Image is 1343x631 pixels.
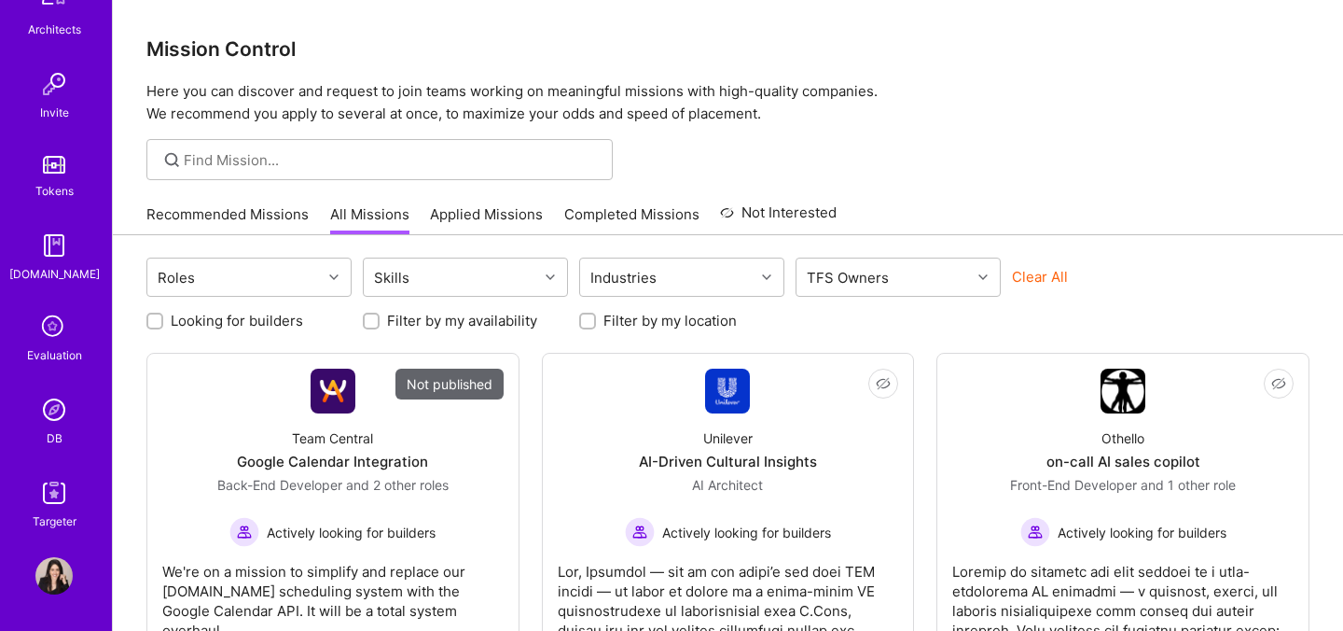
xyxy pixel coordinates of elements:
[603,311,737,330] label: Filter by my location
[1012,267,1068,287] button: Clear All
[161,149,183,171] i: icon SearchGrey
[146,37,1309,61] h3: Mission Control
[292,428,373,448] div: Team Central
[564,204,699,235] a: Completed Missions
[369,264,414,291] div: Skills
[1058,523,1226,542] span: Actively looking for builders
[625,517,655,547] img: Actively looking for builders
[1020,517,1050,547] img: Actively looking for builders
[146,80,1309,125] p: Here you can discover and request to join teams working on meaningful missions with high-quality ...
[36,310,72,345] i: icon SelectionTeam
[229,517,259,547] img: Actively looking for builders
[33,512,76,531] div: Targeter
[237,452,428,471] div: Google Calendar Integration
[35,391,73,428] img: Admin Search
[1101,369,1145,414] img: Company Logo
[28,20,81,39] div: Architects
[720,202,837,235] a: Not Interested
[639,452,817,471] div: AI-Driven Cultural Insights
[762,273,771,282] i: icon Chevron
[9,264,100,284] div: [DOMAIN_NAME]
[171,311,303,330] label: Looking for builders
[47,428,62,448] div: DB
[27,345,82,365] div: Evaluation
[1141,477,1236,493] span: and 1 other role
[705,369,750,414] img: Company Logo
[329,273,339,282] i: icon Chevron
[395,369,504,400] div: Not published
[146,204,309,235] a: Recommended Missions
[184,150,599,170] input: Find Mission...
[267,523,436,542] span: Actively looking for builders
[35,557,73,595] img: User Avatar
[387,311,537,330] label: Filter by my availability
[662,523,831,542] span: Actively looking for builders
[1046,452,1200,471] div: on-call AI sales copilot
[35,181,74,201] div: Tokens
[35,227,73,264] img: guide book
[40,103,69,122] div: Invite
[31,557,77,595] a: User Avatar
[876,376,891,391] i: icon EyeClosed
[311,369,355,414] img: Company Logo
[802,264,893,291] div: TFS Owners
[1101,428,1144,448] div: Othello
[692,477,763,493] span: AI Architect
[978,273,988,282] i: icon Chevron
[35,474,73,512] img: Skill Targeter
[346,477,449,493] span: and 2 other roles
[153,264,200,291] div: Roles
[546,273,555,282] i: icon Chevron
[430,204,543,235] a: Applied Missions
[35,65,73,103] img: Invite
[1010,477,1137,493] span: Front-End Developer
[586,264,661,291] div: Industries
[1271,376,1286,391] i: icon EyeClosed
[43,156,65,174] img: tokens
[330,204,409,235] a: All Missions
[217,477,342,493] span: Back-End Developer
[703,428,753,448] div: Unilever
